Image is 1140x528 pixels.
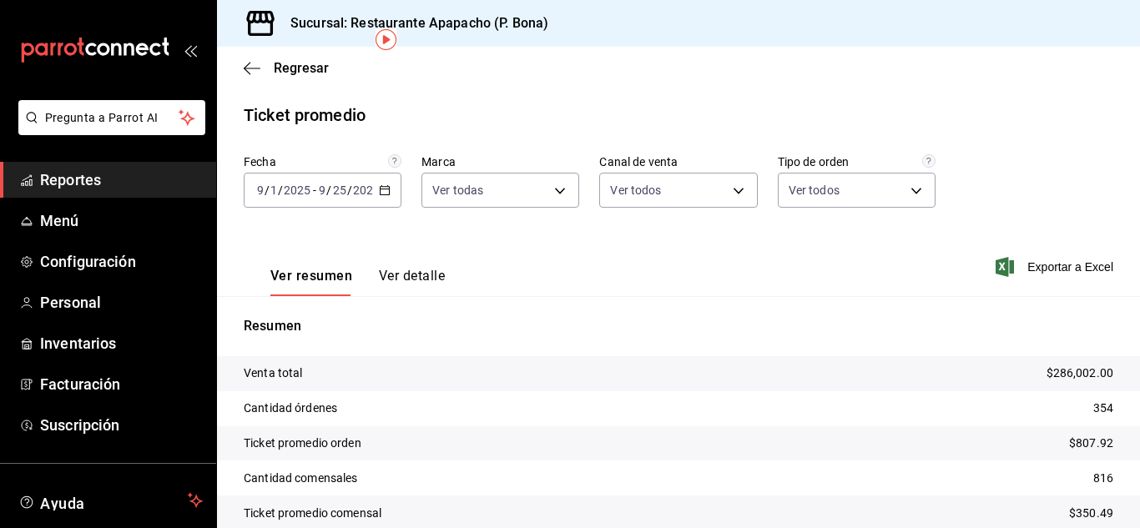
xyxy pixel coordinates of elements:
[1069,505,1113,522] p: $350.49
[40,490,181,510] span: Ayuda
[40,250,203,273] span: Configuración
[922,154,936,168] svg: Todas las órdenes contabilizan 1 comensal a excepción de órdenes de mesa con comensales obligator...
[599,156,757,168] label: Canal de venta
[278,184,283,197] span: /
[789,182,840,199] span: Ver todos
[432,182,483,199] span: Ver todas
[318,184,326,197] input: --
[45,109,179,127] span: Pregunta a Parrot AI
[332,184,347,197] input: --
[270,184,278,197] input: --
[244,400,337,417] p: Cantidad órdenes
[244,60,329,76] button: Regresar
[40,291,203,314] span: Personal
[778,156,936,168] label: Tipo de orden
[244,365,302,382] p: Venta total
[1047,365,1113,382] p: $286,002.00
[244,470,358,487] p: Cantidad comensales
[40,373,203,395] span: Facturación
[256,184,265,197] input: --
[40,209,203,232] span: Menú
[40,332,203,355] span: Inventarios
[421,156,579,168] label: Marca
[244,505,381,522] p: Ticket promedio comensal
[244,435,361,452] p: Ticket promedio orden
[184,43,197,57] button: open_drawer_menu
[40,168,203,191] span: Reportes
[274,60,329,76] span: Regresar
[270,268,352,296] button: Ver resumen
[999,257,1113,277] button: Exportar a Excel
[277,13,548,33] h3: Sucursal: Restaurante Apapacho (P. Bona)
[347,184,352,197] span: /
[610,182,661,199] span: Ver todos
[265,184,270,197] span: /
[244,316,1113,336] p: Resumen
[283,184,311,197] input: ----
[352,184,381,197] input: ----
[313,184,316,197] span: -
[379,268,445,296] button: Ver detalle
[1069,435,1113,452] p: $807.92
[376,29,396,50] img: Tooltip marker
[18,100,205,135] button: Pregunta a Parrot AI
[388,154,401,168] svg: Información delimitada a máximo 62 días.
[1093,400,1113,417] p: 354
[270,268,445,296] div: navigation tabs
[244,156,401,168] label: Fecha
[244,103,366,128] div: Ticket promedio
[40,414,203,436] span: Suscripción
[12,121,205,138] a: Pregunta a Parrot AI
[1093,470,1113,487] p: 816
[326,184,331,197] span: /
